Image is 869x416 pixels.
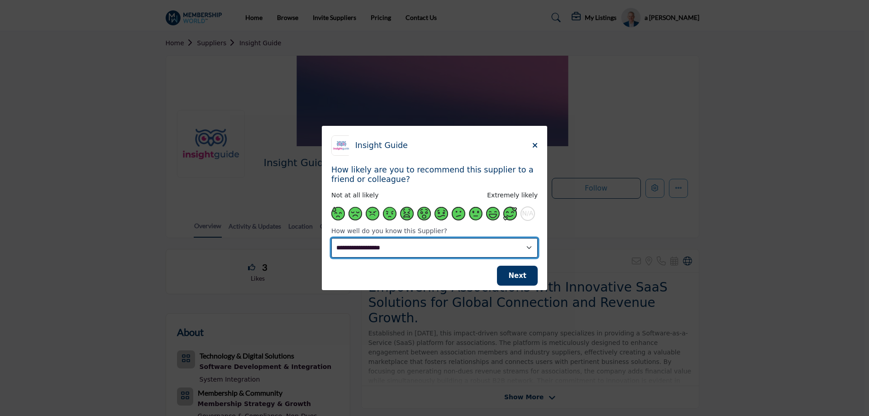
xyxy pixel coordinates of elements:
button: Next [497,266,538,286]
span: Not at all likely [331,191,378,199]
span: N/A [522,210,534,217]
img: Insight Guide Logo [331,135,352,156]
span: Next [508,272,526,280]
h5: How likely are you to recommend this supplier to a friend or colleague? [331,165,538,184]
span: Extremely likely [487,191,538,199]
button: N/A [520,206,535,221]
h5: Insight Guide [355,141,532,150]
select: Change Supplier Relationship [331,238,538,258]
h6: How well do you know this Supplier? [331,227,538,235]
button: Close [532,141,538,150]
